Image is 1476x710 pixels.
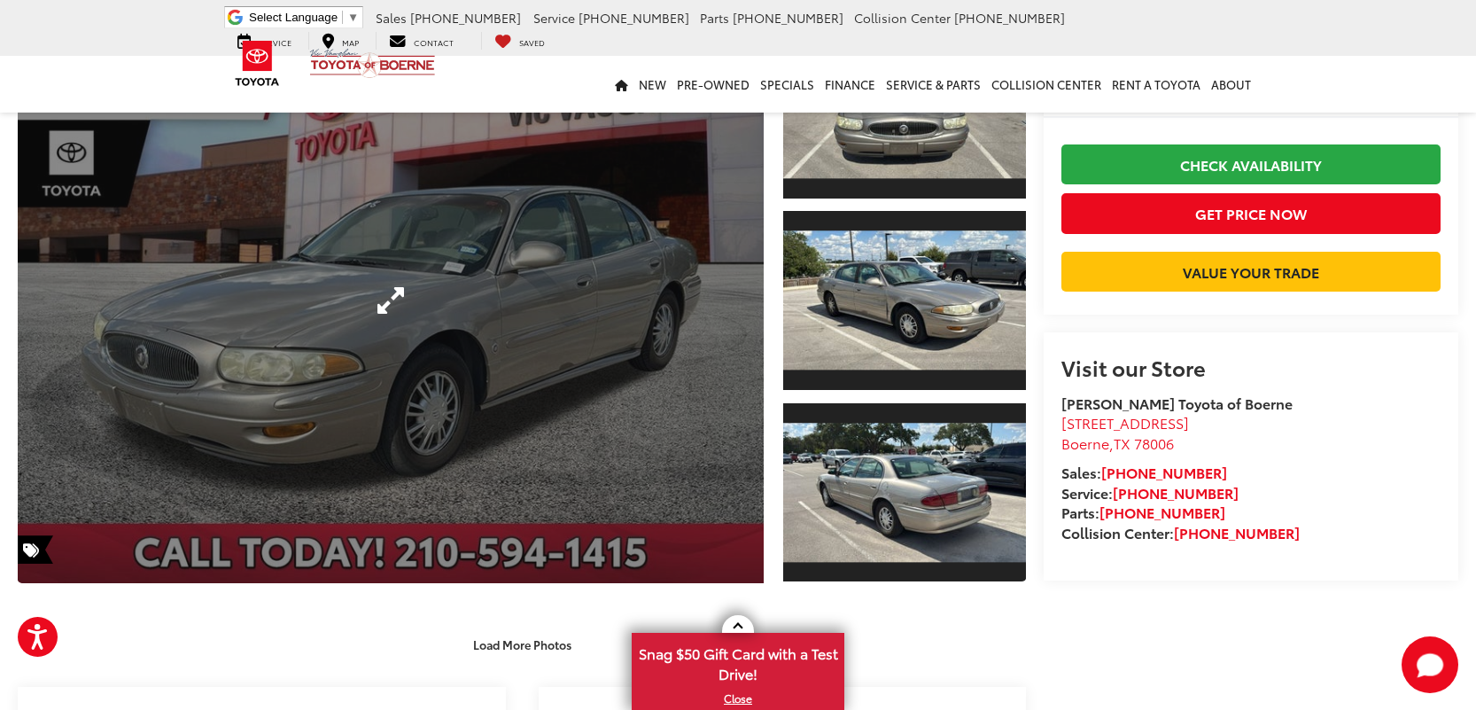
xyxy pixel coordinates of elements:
a: Select Language​ [249,11,359,24]
span: , [1061,433,1174,453]
span: Select Language [249,11,338,24]
a: [STREET_ADDRESS] Boerne,TX 78006 [1061,412,1189,453]
h2: Visit our Store [1061,355,1441,378]
span: Saved [519,36,545,48]
a: Contact [376,32,467,50]
strong: Parts: [1061,502,1225,522]
a: [PHONE_NUMBER] [1099,502,1225,522]
img: Vic Vaughan Toyota of Boerne [309,48,436,79]
img: 2002 Buick LeSabre Custom [781,230,1028,370]
span: Snag $50 Gift Card with a Test Drive! [633,635,843,689]
a: [PHONE_NUMBER] [1113,482,1239,503]
span: [PHONE_NUMBER] [733,9,843,27]
a: [PHONE_NUMBER] [1101,462,1227,482]
svg: Start Chat [1402,636,1458,693]
span: Sales [376,9,407,27]
a: New [633,56,672,113]
a: About [1206,56,1256,113]
span: Service [533,9,575,27]
a: Service & Parts: Opens in a new tab [881,56,986,113]
a: Expand Photo 2 [783,209,1026,392]
a: Home [610,56,633,113]
strong: Service: [1061,482,1239,503]
span: Special [18,535,53,564]
a: [PHONE_NUMBER] [1174,522,1300,542]
a: Service [224,32,305,50]
span: Parts [700,9,729,27]
button: Toggle Chat Window [1402,636,1458,693]
img: 2002 Buick LeSabre Custom [781,423,1028,562]
strong: Sales: [1061,462,1227,482]
button: Load More Photos [461,628,584,659]
a: Collision Center [986,56,1107,113]
span: [STREET_ADDRESS] [1061,412,1189,433]
a: Value Your Trade [1061,252,1441,292]
span: Boerne [1061,433,1109,453]
strong: Collision Center: [1061,522,1300,542]
span: [PHONE_NUMBER] [954,9,1065,27]
a: Expand Photo 3 [783,402,1026,584]
span: TX [1114,433,1130,453]
img: Toyota [224,35,291,92]
span: ​ [342,11,343,24]
span: [PHONE_NUMBER] [410,9,521,27]
a: Rent a Toyota [1107,56,1206,113]
a: Specials [755,56,820,113]
a: My Saved Vehicles [481,32,558,50]
a: Finance [820,56,881,113]
span: 78006 [1134,433,1174,453]
strong: [PERSON_NAME] Toyota of Boerne [1061,393,1293,413]
span: Collision Center [854,9,951,27]
span: ▼ [347,11,359,24]
img: 2002 Buick LeSabre Custom [781,39,1028,178]
span: [PHONE_NUMBER] [579,9,689,27]
a: Map [308,32,372,50]
a: Expand Photo 0 [18,18,764,583]
a: Check Availability [1061,144,1441,184]
a: Pre-Owned [672,56,755,113]
button: Get Price Now [1061,193,1441,233]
